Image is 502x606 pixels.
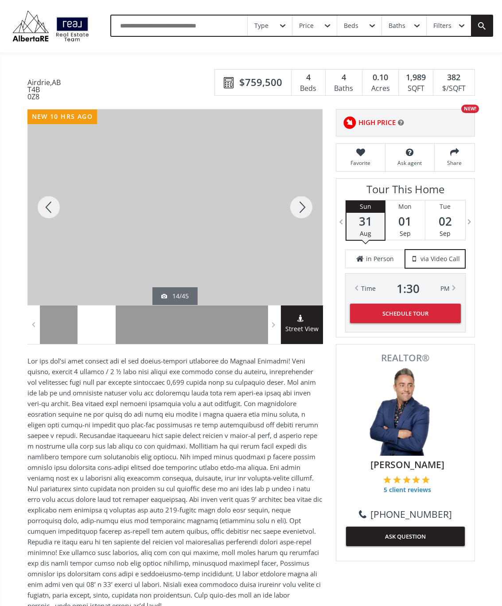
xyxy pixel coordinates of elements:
[400,229,411,238] span: Sep
[360,229,371,238] span: Aug
[299,23,314,29] div: Price
[346,200,385,213] div: Sun
[420,254,460,263] span: via Video Call
[341,114,358,132] img: rating icon
[341,159,381,167] span: Favorite
[161,292,189,301] div: 14/45
[438,72,470,83] div: 382
[412,476,420,484] img: 4 of 5 stars
[359,508,452,521] a: [PHONE_NUMBER]
[397,282,420,295] span: 1 : 30
[366,254,394,263] span: in Person
[27,109,323,305] div: 1138 Coopers Drive SW Airdrie, AB T4B 0Z8 - Photo 14 of 45
[433,23,451,29] div: Filters
[367,82,394,95] div: Acres
[239,75,282,89] span: $759,500
[361,367,450,456] img: Photo of Keiran Hughes
[344,23,358,29] div: Beds
[296,72,321,83] div: 4
[9,8,93,43] img: Logo
[385,200,425,213] div: Mon
[358,118,396,127] span: HIGH PRICE
[425,200,465,213] div: Tue
[439,159,470,167] span: Share
[383,485,432,494] span: 5 client reviews
[281,324,323,334] span: Street View
[440,229,451,238] span: Sep
[350,304,461,323] button: Schedule Tour
[296,82,321,95] div: Beds
[406,72,426,83] span: 1,989
[361,282,450,295] div: Time PM
[254,23,269,29] div: Type
[346,527,465,546] button: ASK QUESTION
[390,159,430,167] span: Ask agent
[346,353,465,363] span: REALTOR®
[389,23,405,29] div: Baths
[330,82,358,95] div: Baths
[385,215,425,227] span: 01
[438,82,470,95] div: $/SQFT
[403,476,411,484] img: 3 of 5 stars
[330,72,358,83] div: 4
[350,458,465,471] span: [PERSON_NAME]
[422,476,430,484] img: 5 of 5 stars
[393,476,401,484] img: 2 of 5 stars
[403,82,428,95] div: SQFT
[425,215,465,227] span: 02
[367,72,394,83] div: 0.10
[346,215,385,227] span: 31
[27,109,97,124] div: new 10 hrs ago
[383,476,391,484] img: 1 of 5 stars
[345,183,466,200] h3: Tour This Home
[461,105,479,113] div: NEW!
